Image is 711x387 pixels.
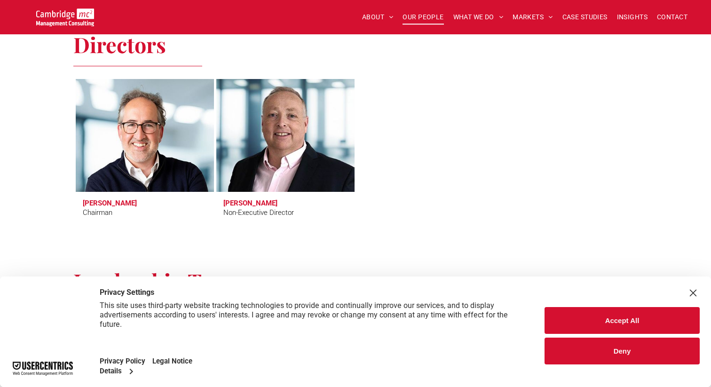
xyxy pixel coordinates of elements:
[223,207,294,218] div: Non-Executive Director
[357,10,398,24] a: ABOUT
[612,10,652,24] a: INSIGHTS
[76,79,214,192] a: Tim Passingham | Chairman | Cambridge Management Consulting
[83,207,112,218] div: Chairman
[558,10,612,24] a: CASE STUDIES
[398,10,448,24] a: OUR PEOPLE
[36,10,94,20] a: Your Business Transformed | Cambridge Management Consulting
[652,10,692,24] a: CONTACT
[73,30,166,58] span: Directors
[508,10,557,24] a: MARKETS
[216,79,355,192] a: Richard Brown | Non-Executive Director | Cambridge Management Consulting
[223,199,277,207] h3: [PERSON_NAME]
[73,267,242,295] span: Leadership Team
[36,8,94,26] img: Cambridge MC Logo
[449,10,508,24] a: WHAT WE DO
[83,199,137,207] h3: [PERSON_NAME]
